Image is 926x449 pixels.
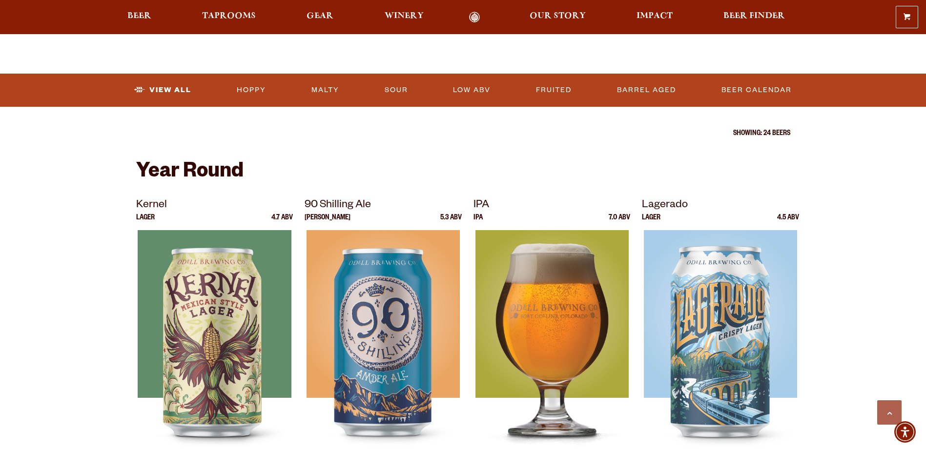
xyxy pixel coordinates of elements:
[300,12,340,23] a: Gear
[385,12,424,20] span: Winery
[456,12,493,23] a: Odell Home
[305,197,462,215] p: 90 Shilling Ale
[532,79,576,101] a: Fruited
[233,79,270,101] a: Hoppy
[381,79,412,101] a: Sour
[440,215,462,230] p: 5.3 ABV
[530,12,586,20] span: Our Story
[473,197,631,215] p: IPA
[378,12,430,23] a: Winery
[718,79,796,101] a: Beer Calendar
[271,215,293,230] p: 4.7 ABV
[609,215,630,230] p: 7.0 ABV
[723,12,785,20] span: Beer Finder
[449,79,494,101] a: Low ABV
[894,421,916,443] div: Accessibility Menu
[130,79,195,101] a: View All
[202,12,256,20] span: Taprooms
[642,215,660,230] p: Lager
[777,215,799,230] p: 4.5 ABV
[523,12,592,23] a: Our Story
[642,197,799,215] p: Lagerado
[136,161,790,185] h2: Year Round
[196,12,262,23] a: Taprooms
[127,12,151,20] span: Beer
[305,215,350,230] p: [PERSON_NAME]
[121,12,158,23] a: Beer
[717,12,791,23] a: Beer Finder
[307,12,333,20] span: Gear
[877,400,902,425] a: Scroll to top
[613,79,680,101] a: Barrel Aged
[136,130,790,138] p: Showing: 24 Beers
[308,79,343,101] a: Malty
[136,215,155,230] p: Lager
[637,12,673,20] span: Impact
[473,215,483,230] p: IPA
[630,12,679,23] a: Impact
[136,197,293,215] p: Kernel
